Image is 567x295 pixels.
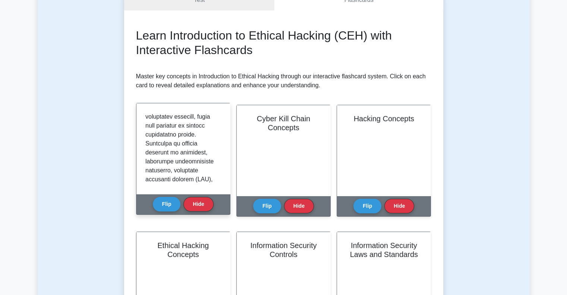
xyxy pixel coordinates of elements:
p: Master key concepts in Introduction to Ethical Hacking through our interactive flashcard system. ... [136,72,431,90]
button: Flip [353,199,381,213]
h2: Hacking Concepts [346,114,422,123]
button: Flip [153,197,181,211]
h2: Information Security Laws and Standards [346,241,422,259]
h2: Ethical Hacking Concepts [145,241,221,259]
h2: Cyber Kill Chain Concepts [246,114,321,132]
button: Flip [253,199,281,213]
button: Hide [183,197,213,211]
h2: Learn Introduction to Ethical Hacking (CEH) with Interactive Flashcards [136,28,431,57]
button: Hide [284,199,314,213]
h2: Information Security Controls [246,241,321,259]
button: Hide [384,199,414,213]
